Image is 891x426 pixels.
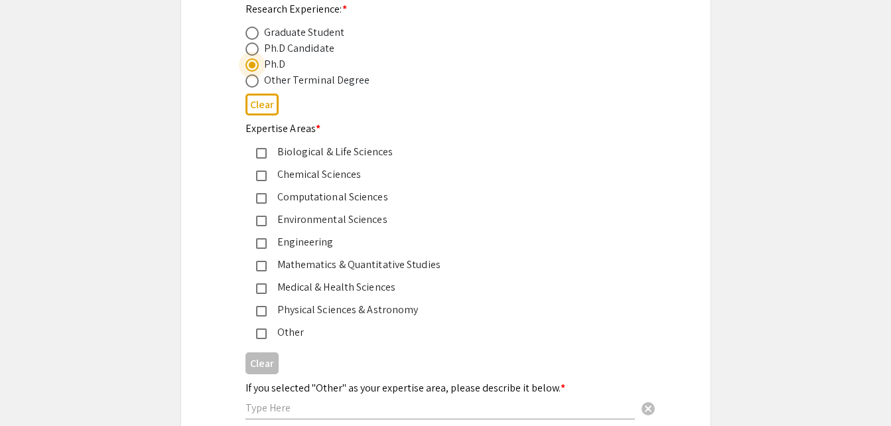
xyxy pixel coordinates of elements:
div: Computational Sciences [267,189,614,205]
button: Clear [245,352,279,374]
div: Physical Sciences & Astronomy [267,302,614,318]
div: Biological & Life Sciences [267,144,614,160]
div: Ph.D Candidate [264,40,334,56]
div: Medical & Health Sciences [267,279,614,295]
div: Ph.D [264,56,285,72]
div: Other Terminal Degree [264,72,370,88]
input: Type Here [245,401,635,415]
div: Graduate Student [264,25,345,40]
span: cancel [640,401,656,417]
mat-label: Expertise Areas [245,121,321,135]
mat-label: Research Experience: [245,2,347,16]
button: Clear [635,395,661,421]
div: Mathematics & Quantitative Studies [267,257,614,273]
mat-label: If you selected "Other" as your expertise area, please describe it below. [245,381,565,395]
button: Clear [245,94,279,115]
div: Environmental Sciences [267,212,614,228]
div: Engineering [267,234,614,250]
iframe: Chat [10,366,56,416]
div: Other [267,324,614,340]
div: Chemical Sciences [267,167,614,182]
